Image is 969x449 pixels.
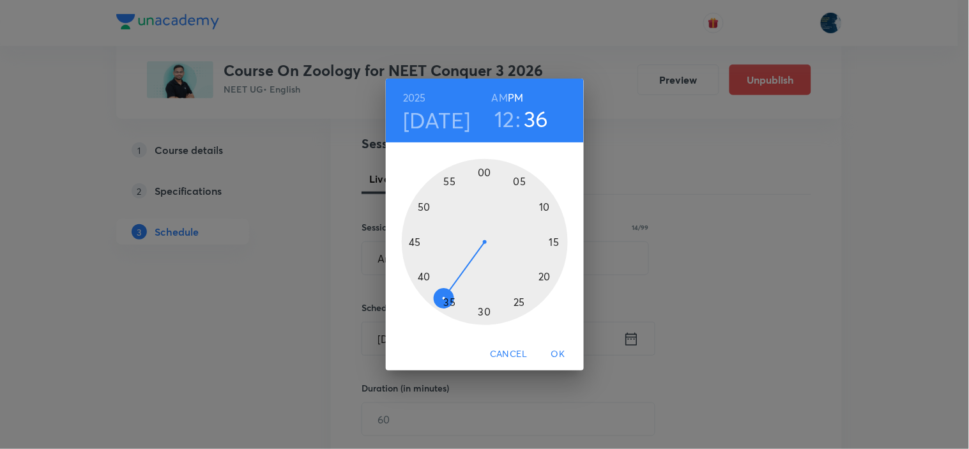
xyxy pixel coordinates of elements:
[492,89,508,107] button: AM
[494,105,515,132] button: 12
[538,342,579,366] button: OK
[524,105,549,132] button: 36
[516,105,521,132] h3: :
[485,342,532,366] button: Cancel
[490,346,527,362] span: Cancel
[508,89,523,107] button: PM
[403,107,471,133] button: [DATE]
[543,346,574,362] span: OK
[403,89,426,107] button: 2025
